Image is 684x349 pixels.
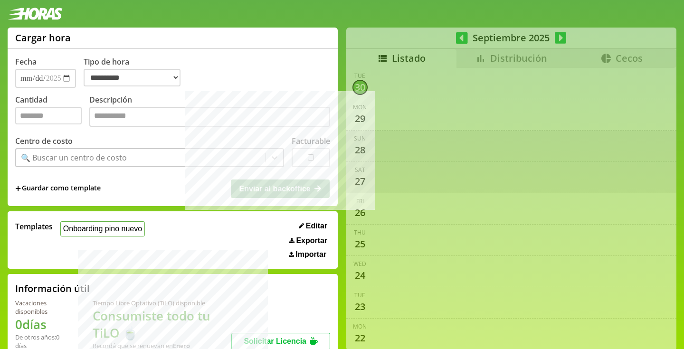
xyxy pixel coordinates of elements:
[15,57,37,67] label: Fecha
[84,69,180,86] select: Tipo de hora
[89,94,330,129] label: Descripción
[296,221,330,231] button: Editar
[84,57,188,88] label: Tipo de hora
[15,183,101,194] span: +Guardar como template
[244,337,306,345] span: Solicitar Licencia
[60,221,145,236] button: Onboarding pino nuevo
[15,107,82,124] input: Cantidad
[295,250,326,259] span: Importar
[15,299,70,316] div: Vacaciones disponibles
[292,136,330,146] label: Facturable
[286,236,330,245] button: Exportar
[15,183,21,194] span: +
[8,8,63,20] img: logotipo
[15,94,89,129] label: Cantidad
[15,136,73,146] label: Centro de costo
[93,307,232,341] h1: Consumiste todo tu TiLO 🍵
[15,316,70,333] h1: 0 días
[93,299,232,307] div: Tiempo Libre Optativo (TiLO) disponible
[15,282,90,295] h2: Información útil
[15,221,53,232] span: Templates
[89,107,330,127] textarea: Descripción
[306,222,327,230] span: Editar
[15,31,71,44] h1: Cargar hora
[21,152,127,163] div: 🔍 Buscar un centro de costo
[296,236,327,245] span: Exportar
